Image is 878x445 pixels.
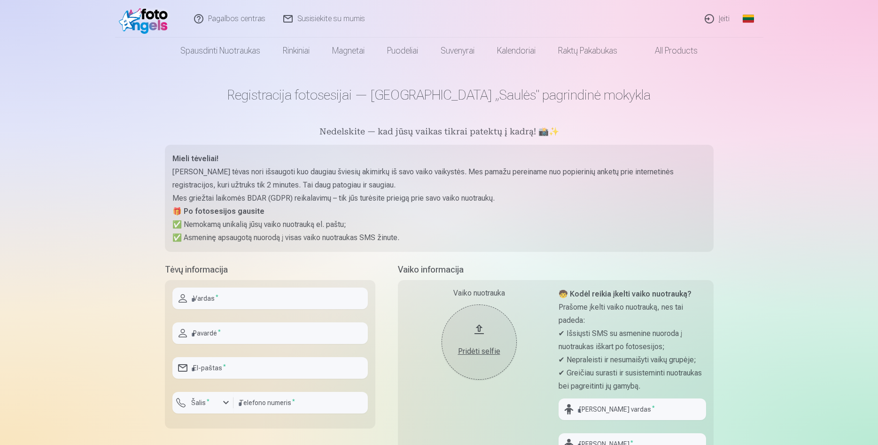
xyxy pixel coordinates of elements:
[559,327,706,353] p: ✔ Išsiųsti SMS su asmenine nuoroda į nuotraukas iškart po fotosesijos;
[559,301,706,327] p: Prašome įkelti vaiko nuotrauką, nes tai padeda:
[559,353,706,367] p: ✔ Nepraleisti ir nesumaišyti vaikų grupėje;
[119,4,173,34] img: /fa2
[165,126,714,139] h5: Nedelskite — kad jūsų vaikas tikrai patektų į kadrą! 📸✨
[405,288,553,299] div: Vaiko nuotrauka
[376,38,429,64] a: Puodeliai
[165,86,714,103] h1: Registracija fotosesijai — [GEOGRAPHIC_DATA] „Saulės" pagrindinė mokykla
[629,38,709,64] a: All products
[172,154,218,163] strong: Mieli tėveliai!
[172,392,233,414] button: Šalis*
[451,346,507,357] div: Pridėti selfie
[272,38,321,64] a: Rinkiniai
[559,289,692,298] strong: 🧒 Kodėl reikia įkelti vaiko nuotrauką?
[398,263,714,276] h5: Vaiko informacija
[172,231,706,244] p: ✅ Asmeninę apsaugotą nuorodą į visas vaiko nuotraukas SMS žinute.
[486,38,547,64] a: Kalendoriai
[429,38,486,64] a: Suvenyrai
[321,38,376,64] a: Magnetai
[547,38,629,64] a: Raktų pakabukas
[169,38,272,64] a: Spausdinti nuotraukas
[187,398,213,407] label: Šalis
[165,263,375,276] h5: Tėvų informacija
[442,304,517,380] button: Pridėti selfie
[172,207,264,216] strong: 🎁 Po fotosesijos gausite
[172,165,706,192] p: [PERSON_NAME] tėvas nori išsaugoti kuo daugiau šviesių akimirkų iš savo vaiko vaikystės. Mes pama...
[172,192,706,205] p: Mes griežtai laikomės BDAR (GDPR) reikalavimų – tik jūs turėsite prieigą prie savo vaiko nuotraukų.
[172,218,706,231] p: ✅ Nemokamą unikalią jūsų vaiko nuotrauką el. paštu;
[559,367,706,393] p: ✔ Greičiau surasti ir susisteminti nuotraukas bei pagreitinti jų gamybą.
